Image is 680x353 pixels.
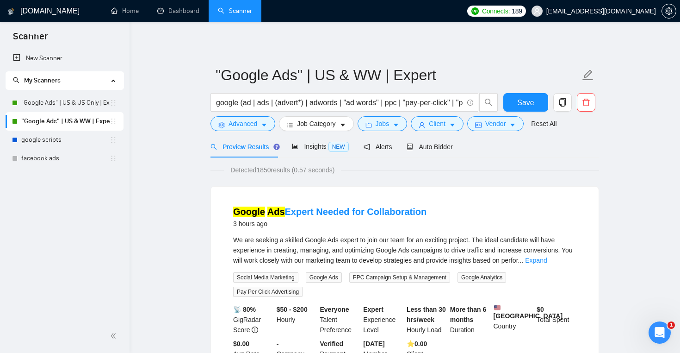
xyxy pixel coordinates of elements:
div: Hourly Load [405,304,448,335]
button: userClientcaret-down [411,116,464,131]
span: user [534,8,540,14]
span: NEW [328,142,349,152]
img: 🇺🇸 [494,304,501,311]
mark: Google [233,207,265,217]
a: facebook ads [21,149,110,168]
b: [DATE] [363,340,384,347]
div: Tooltip anchor [272,143,281,151]
span: Detected 1850 results (0.57 seconds) [224,165,341,175]
span: setting [218,121,225,128]
a: New Scanner [13,49,116,68]
span: caret-down [449,121,456,128]
span: caret-down [393,121,399,128]
span: Auto Bidder [407,143,452,151]
span: My Scanners [24,76,61,84]
span: Client [429,119,445,129]
span: Google Ads [306,272,342,283]
span: caret-down [509,121,516,128]
span: 189 [512,6,522,16]
span: folder [365,121,372,128]
img: upwork-logo.png [471,7,479,15]
span: Scanner [6,30,55,49]
span: notification [364,144,370,150]
div: Hourly [275,304,318,335]
input: Search Freelance Jobs... [216,97,463,108]
span: My Scanners [13,76,61,84]
span: copy [554,98,571,107]
b: [GEOGRAPHIC_DATA] [494,304,563,320]
b: Verified [320,340,344,347]
span: info-circle [252,327,258,333]
span: Insights [292,143,348,150]
li: "Google Ads" | US & US Only | Expert [6,94,124,112]
span: edit [582,69,594,81]
div: Talent Preference [318,304,362,335]
a: searchScanner [218,7,252,15]
span: holder [110,136,117,144]
a: "Google Ads" | US & US Only | Expert [21,94,110,112]
span: Advanced [229,119,257,129]
span: Pay Per Click Advertising [233,287,303,297]
span: holder [110,99,117,107]
span: Vendor [485,119,506,129]
b: Everyone [320,306,349,313]
span: user [419,121,425,128]
span: info-circle [467,100,473,106]
span: caret-down [340,121,346,128]
button: search [479,93,498,112]
a: setting [661,7,676,15]
span: Save [517,97,534,108]
a: google scripts [21,131,110,149]
span: 1 [668,321,675,329]
a: dashboardDashboard [157,7,199,15]
li: google scripts [6,131,124,149]
span: Alerts [364,143,392,151]
div: Duration [448,304,492,335]
div: 3 hours ago [233,218,427,229]
button: Save [503,93,548,112]
b: Less than 30 hrs/week [407,306,446,323]
input: Scanner name... [216,63,580,87]
button: folderJobscaret-down [358,116,408,131]
span: area-chart [292,143,298,150]
span: Google Analytics [457,272,506,283]
img: logo [8,4,14,19]
span: delete [577,98,595,107]
span: robot [407,144,413,150]
span: Connects: [482,6,510,16]
span: Social Media Marketing [233,272,298,283]
b: 📡 80% [233,306,256,313]
a: "Google Ads" | US & WW | Expert [21,112,110,131]
span: holder [110,118,117,125]
span: caret-down [261,121,267,128]
a: Google AdsExpert Needed for Collaboration [233,207,427,217]
a: Reset All [531,119,556,129]
div: Total Spent [535,304,578,335]
span: holder [110,155,117,162]
span: Preview Results [210,143,277,151]
b: $0.00 [233,340,249,347]
li: facebook ads [6,149,124,168]
div: Country [492,304,535,335]
iframe: Intercom live chat [649,321,671,344]
li: "Google Ads" | US & WW | Expert [6,112,124,131]
button: copy [553,93,572,112]
button: setting [661,4,676,19]
span: idcard [475,121,482,128]
button: idcardVendorcaret-down [467,116,524,131]
b: $ 0 [537,306,544,313]
button: delete [577,93,595,112]
button: barsJob Categorycaret-down [279,116,353,131]
span: Job Category [297,119,335,129]
a: homeHome [111,7,139,15]
span: ... [518,257,524,264]
b: More than 6 months [450,306,487,323]
span: search [210,144,217,150]
b: ⭐️ 0.00 [407,340,427,347]
b: $50 - $200 [277,306,308,313]
b: Expert [363,306,383,313]
div: GigRadar Score [231,304,275,335]
mark: Ads [267,207,285,217]
li: New Scanner [6,49,124,68]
